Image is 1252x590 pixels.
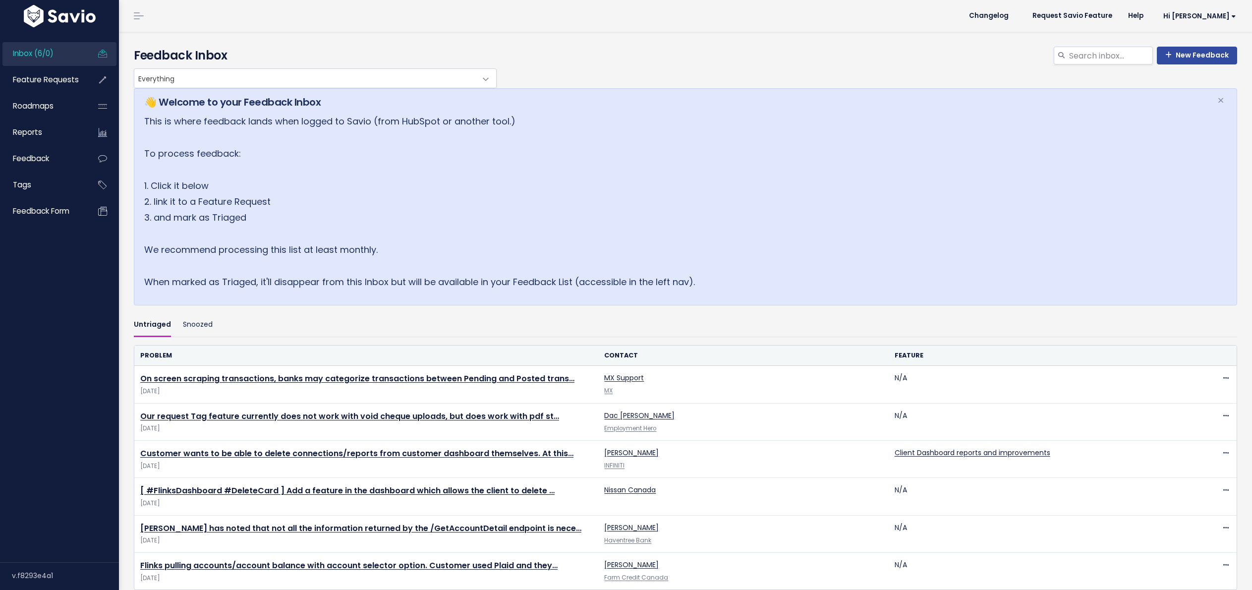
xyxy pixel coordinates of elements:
[604,373,644,383] a: MX Support
[1151,8,1244,24] a: Hi [PERSON_NAME]
[13,127,42,137] span: Reports
[604,536,651,544] a: Haventree Bank
[13,74,79,85] span: Feature Requests
[1157,47,1237,64] a: New Feedback
[1120,8,1151,23] a: Help
[2,147,82,170] a: Feedback
[12,563,119,589] div: v.f8293e4a1
[13,153,49,164] span: Feedback
[183,313,213,337] a: Snoozed
[604,411,675,420] a: Dac [PERSON_NAME]
[140,423,592,434] span: [DATE]
[604,448,659,458] a: [PERSON_NAME]
[598,346,888,366] th: Contact
[969,12,1009,19] span: Changelog
[134,346,598,366] th: Problem
[1068,47,1153,64] input: Search inbox...
[21,5,98,27] img: logo-white.9d6f32f41409.svg
[134,313,171,337] a: Untriaged
[889,346,1179,366] th: Feature
[134,68,497,88] span: Everything
[604,574,668,582] a: Farm Credit Canada
[889,366,1179,403] td: N/A
[144,95,1205,110] h5: 👋 Welcome to your Feedback Inbox
[604,424,656,432] a: Employment Hero
[1024,8,1120,23] a: Request Savio Feature
[895,448,1050,458] a: Client Dashboard reports and improvements
[889,515,1179,552] td: N/A
[889,553,1179,590] td: N/A
[1163,12,1236,20] span: Hi [PERSON_NAME]
[2,68,82,91] a: Feature Requests
[2,121,82,144] a: Reports
[144,114,1205,290] p: This is where feedback lands when logged to Savio (from HubSpot or another tool.) To process feed...
[140,386,592,397] span: [DATE]
[604,485,656,495] a: Nissan Canada
[13,179,31,190] span: Tags
[13,48,54,59] span: Inbox (6/0)
[140,461,592,472] span: [DATE]
[140,373,574,384] a: On screen scraping transactions, banks may categorize transactions between Pending and Posted trans…
[140,573,592,584] span: [DATE]
[889,478,1179,515] td: N/A
[2,42,82,65] a: Inbox (6/0)
[2,174,82,196] a: Tags
[1217,92,1224,109] span: ×
[134,313,1237,337] ul: Filter feature requests
[140,448,573,459] a: Customer wants to be able to delete connections/reports from customer dashboard themselves. At this…
[1207,89,1234,113] button: Close
[140,498,592,509] span: [DATE]
[13,101,54,111] span: Roadmaps
[140,560,558,571] a: Flinks pulling accounts/account balance with account selector option. Customer used Plaid and they…
[140,411,559,422] a: Our request Tag feature currently does not work with void cheque uploads, but does work with pdf st…
[140,523,581,534] a: [PERSON_NAME] has noted that not all the information returned by the /GetAccountDetail endpoint i...
[140,485,555,496] a: [ #FlinksDashboard #DeleteCard ] Add a feature in the dashboard which allows the client to delete …
[2,200,82,223] a: Feedback form
[2,95,82,118] a: Roadmaps
[604,523,659,532] a: [PERSON_NAME]
[134,47,1237,64] h4: Feedback Inbox
[604,560,659,570] a: [PERSON_NAME]
[13,206,69,216] span: Feedback form
[140,535,592,546] span: [DATE]
[134,69,476,88] span: Everything
[604,462,625,470] a: INFINITI
[889,403,1179,440] td: N/A
[604,387,613,395] a: MX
